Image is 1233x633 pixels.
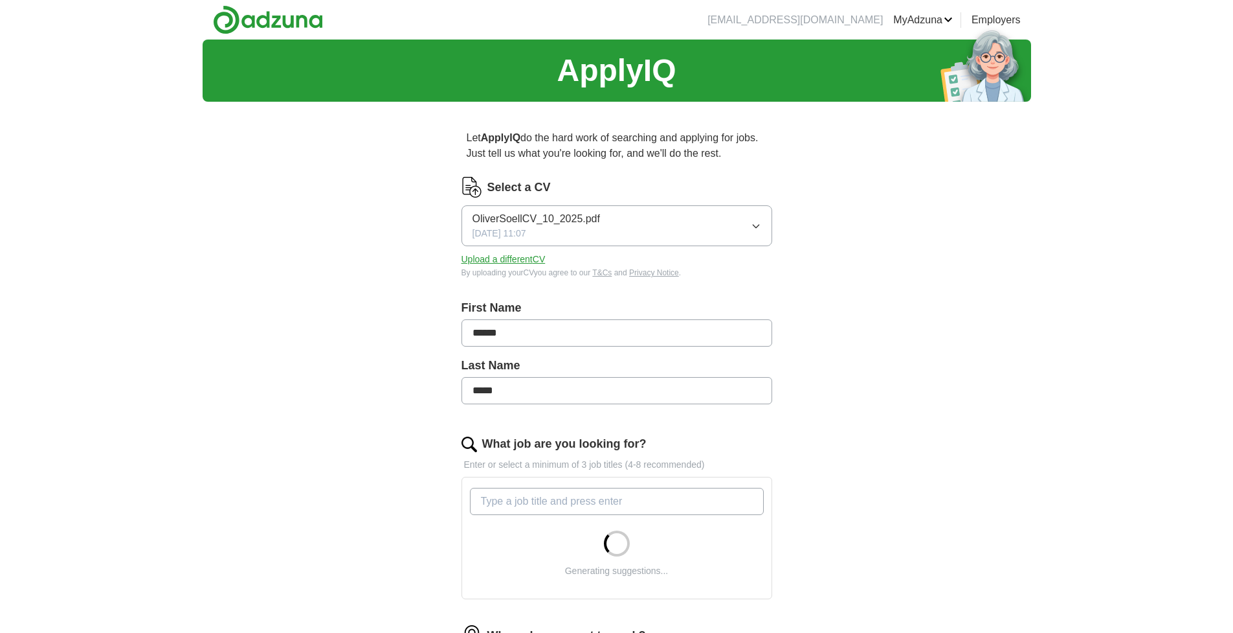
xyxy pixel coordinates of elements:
[461,267,772,279] div: By uploading your CV you agree to our and .
[461,357,772,374] label: Last Name
[461,125,772,167] p: Let do the hard work of searching and applying for jobs. Just tell us what you're looking for, an...
[893,12,953,28] a: MyAdzuna
[213,5,323,34] img: Adzuna logo
[629,268,679,277] a: Privacy Notice
[461,253,546,266] button: Upload a differentCV
[461,177,482,198] img: CV Icon
[592,268,612,277] a: T&Cs
[472,227,526,240] span: [DATE] 11:07
[487,179,551,196] label: Select a CV
[461,205,772,246] button: OliverSoellCV_10_2025.pdf[DATE] 11:07
[557,47,676,94] h1: ApplyIQ
[481,132,520,143] strong: ApplyIQ
[461,458,772,472] p: Enter or select a minimum of 3 job titles (4-8 recommended)
[472,211,600,227] span: OliverSoellCV_10_2025.pdf
[470,488,764,515] input: Type a job title and press enter
[565,564,669,578] div: Generating suggestions...
[461,299,772,317] label: First Name
[972,12,1021,28] a: Employers
[707,12,883,28] li: [EMAIL_ADDRESS][DOMAIN_NAME]
[482,435,647,453] label: What job are you looking for?
[461,437,477,452] img: search.png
